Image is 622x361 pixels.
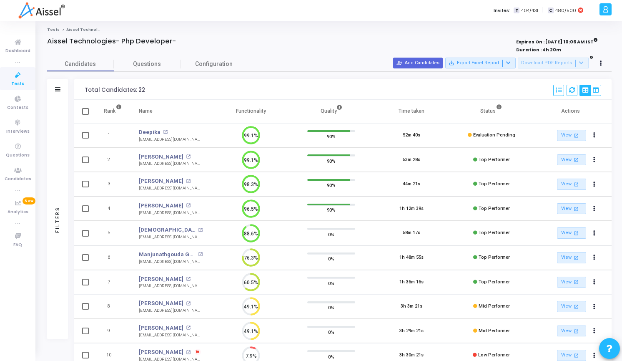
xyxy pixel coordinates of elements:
mat-icon: open_in_new [186,179,191,184]
a: View [557,326,586,337]
span: Low Performer [478,352,510,358]
span: Top Performer [479,181,510,187]
div: Filters [54,174,61,265]
td: 7 [95,270,130,295]
mat-icon: person_add_alt [396,60,402,66]
a: [PERSON_NAME] [139,275,183,283]
button: Actions [588,325,600,337]
a: [DEMOGRAPHIC_DATA][PERSON_NAME] [139,226,196,234]
a: View [557,301,586,312]
strong: Duration : 4h 20m [516,46,561,53]
span: T [514,8,519,14]
mat-icon: open_in_new [198,252,203,257]
span: New [23,197,35,204]
span: | [542,6,544,15]
mat-icon: open_in_new [573,181,580,188]
h4: Aissel Technologies- Php Developer- [47,37,176,45]
div: Time taken [399,106,424,116]
span: Questions [114,60,181,68]
a: [PERSON_NAME] [139,202,183,210]
span: Top Performer [479,279,510,285]
span: Top Performer [479,230,510,235]
a: View [557,179,586,190]
div: [EMAIL_ADDRESS][DOMAIN_NAME] [139,136,203,143]
span: 90% [327,157,336,165]
span: Mid Performer [479,303,510,309]
mat-icon: open_in_new [573,303,580,310]
span: 0% [328,255,334,263]
div: [EMAIL_ADDRESS][DOMAIN_NAME] [139,210,203,216]
mat-icon: open_in_new [186,326,191,330]
span: Candidates [47,60,114,68]
div: View Options [579,85,601,96]
a: [PERSON_NAME] [139,153,183,161]
button: Actions [588,130,600,141]
span: Aissel Technologies- Php Developer- [66,27,147,32]
span: Contests [7,104,28,111]
mat-icon: open_in_new [573,230,580,237]
mat-icon: open_in_new [573,156,580,163]
a: Tests [47,27,60,32]
strong: Expires On : [DATE] 10:06 AM IST [516,36,598,45]
span: 0% [328,230,334,238]
td: 9 [95,319,130,343]
a: View [557,227,586,239]
button: Actions [588,301,600,313]
mat-icon: open_in_new [163,130,168,134]
img: logo [18,2,65,19]
a: View [557,350,586,361]
a: Manjunathgouda Gadag [139,250,196,259]
div: [EMAIL_ADDRESS][DOMAIN_NAME] [139,283,203,289]
span: 0% [328,352,334,361]
button: Add Candidates [393,58,443,68]
div: 3h 30m 21s [399,352,424,359]
mat-icon: open_in_new [186,301,191,306]
span: Questions [6,152,30,159]
span: Analytics [8,209,28,216]
div: 3h 3m 21s [401,303,422,310]
div: Name [139,106,153,116]
span: Top Performer [479,206,510,211]
div: [EMAIL_ADDRESS][DOMAIN_NAME] [139,332,203,338]
mat-icon: open_in_new [573,278,580,285]
a: View [557,130,586,141]
span: Configuration [195,60,233,68]
mat-icon: open_in_new [198,228,203,232]
mat-icon: open_in_new [186,154,191,159]
button: Actions [588,252,600,264]
td: 2 [95,148,130,172]
button: Export Excel Report [445,58,516,68]
span: Dashboard [5,48,30,55]
td: 8 [95,294,130,319]
span: Top Performer [479,157,510,162]
div: 52m 40s [403,132,420,139]
span: Tests [11,81,24,88]
span: 90% [327,206,336,214]
th: Status [451,100,532,123]
nav: breadcrumb [47,27,612,33]
th: Actions [532,100,612,123]
span: 404/431 [521,7,538,14]
mat-icon: open_in_new [573,328,580,335]
div: [EMAIL_ADDRESS][DOMAIN_NAME] [139,308,203,314]
div: [EMAIL_ADDRESS][DOMAIN_NAME] [139,259,203,265]
span: 0% [328,303,334,312]
button: Actions [588,203,600,215]
span: FAQ [13,242,22,249]
mat-icon: open_in_new [573,205,580,212]
mat-icon: open_in_new [573,132,580,139]
td: 1 [95,123,130,148]
div: [EMAIL_ADDRESS][DOMAIN_NAME] [139,161,203,167]
button: Actions [588,154,600,166]
span: Candidates [5,176,31,183]
div: Total Candidates: 22 [85,87,145,93]
mat-icon: open_in_new [186,203,191,208]
span: 480/500 [555,7,576,14]
span: 0% [328,328,334,336]
div: [EMAIL_ADDRESS][DOMAIN_NAME] [139,234,203,240]
div: 44m 21s [403,181,420,188]
span: Top Performer [479,255,510,260]
mat-icon: open_in_new [186,350,191,355]
button: Actions [588,227,600,239]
